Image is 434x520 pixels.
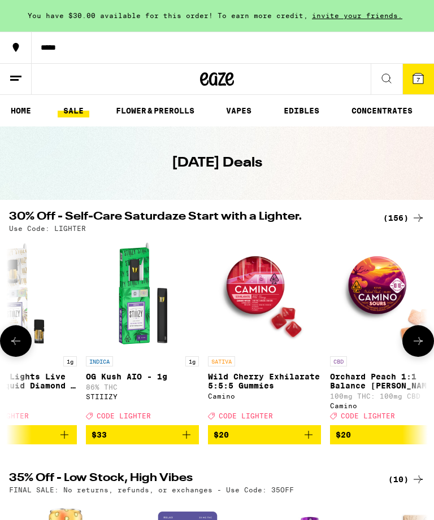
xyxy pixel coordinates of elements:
button: Add to bag [86,425,199,444]
a: (10) [388,473,425,486]
p: SATIVA [208,356,235,366]
a: SALE [58,104,89,117]
a: HOME [5,104,37,117]
span: You have $30.00 available for this order! To earn more credit, [28,12,308,19]
button: 7 [402,64,434,94]
span: $33 [92,430,107,439]
div: STIIIZY [86,393,199,400]
span: 7 [416,76,420,83]
span: CODE LIGHTER [219,412,273,420]
h2: 30% Off - Self-Care Saturdaze Start with a Lighter. [9,211,370,225]
span: $20 [214,430,229,439]
p: INDICA [86,356,113,366]
p: OG Kush AIO - 1g [86,372,199,381]
p: Use Code: LIGHTER [9,225,86,232]
a: EDIBLES [278,104,325,117]
p: 86% THC [86,383,199,391]
a: Open page for OG Kush AIO - 1g from STIIIZY [86,238,199,425]
span: CODE LIGHTER [341,412,395,420]
p: 1g [185,356,199,366]
a: FLOWER & PREROLLS [110,104,200,117]
p: CBD [330,356,347,366]
div: Camino [208,392,321,400]
p: Wild Cherry Exhilarate 5:5:5 Gummies [208,372,321,390]
button: Add to bag [208,425,321,444]
a: VAPES [220,104,257,117]
a: CONCENTRATES [346,104,418,117]
p: 1g [63,356,77,366]
h1: [DATE] Deals [172,154,262,173]
p: FINAL SALE: No returns, refunds, or exchanges - Use Code: 35OFF [9,486,294,493]
span: $20 [336,430,351,439]
a: (156) [383,211,425,225]
a: Open page for Wild Cherry Exhilarate 5:5:5 Gummies from Camino [208,238,321,425]
span: CODE LIGHTER [97,412,151,420]
h2: 35% Off - Low Stock, High Vibes [9,473,370,486]
img: Camino - Wild Cherry Exhilarate 5:5:5 Gummies [208,238,321,351]
span: invite your friends. [308,12,406,19]
img: STIIIZY - OG Kush AIO - 1g [86,238,199,351]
